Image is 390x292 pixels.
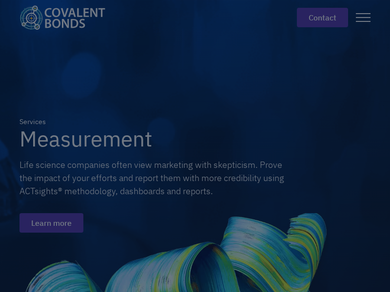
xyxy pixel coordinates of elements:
[19,158,292,198] div: Life science companies often view marketing with skepticism. Prove the impact of your efforts and...
[19,127,152,150] h1: Measurement
[19,117,46,127] div: Services
[19,5,105,30] img: Covalent Bonds White / Teal Logo
[19,213,83,233] a: Learn more
[19,5,113,30] a: home
[297,8,348,27] a: contact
